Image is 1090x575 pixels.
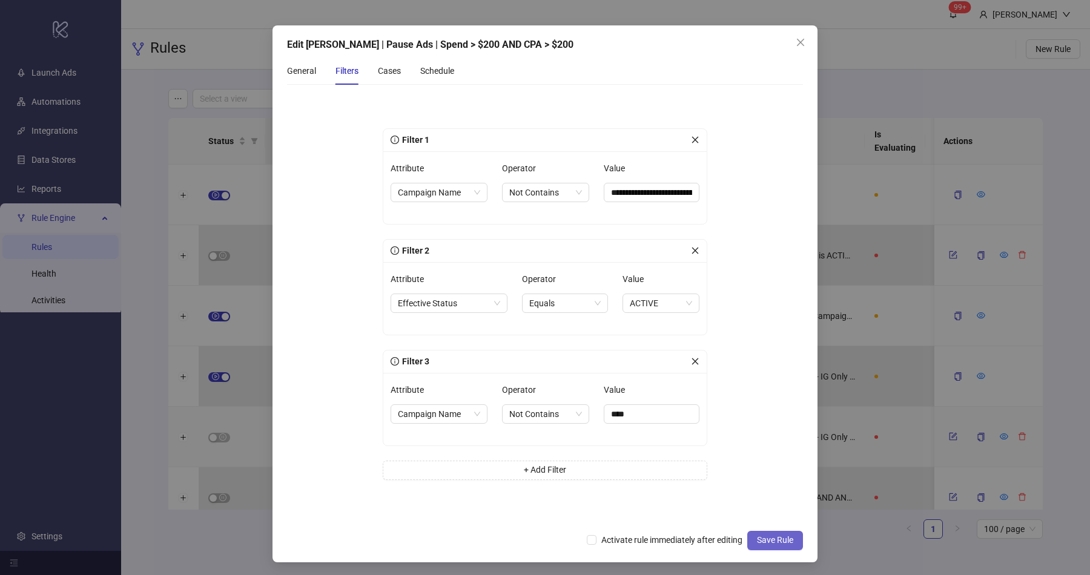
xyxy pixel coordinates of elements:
[509,405,582,423] span: Not Contains
[287,38,803,52] div: Edit [PERSON_NAME] | Pause Ads | Spend > $200 AND CPA > $200
[791,33,810,52] button: Close
[691,357,699,366] span: close
[287,64,316,77] div: General
[630,294,692,312] span: ACTIVE
[399,135,429,145] span: Filter 1
[391,136,399,144] span: info-circle
[747,531,803,550] button: Save Rule
[796,38,805,47] span: close
[596,533,747,547] span: Activate rule immediately after editing
[529,294,601,312] span: Equals
[399,356,429,366] span: Filter 3
[398,183,480,202] span: Campaign Name
[604,159,633,178] label: Value
[391,269,432,289] label: Attribute
[420,64,454,77] div: Schedule
[691,136,699,144] span: close
[604,183,699,202] input: Value Value
[502,159,544,178] label: Operator
[691,246,699,255] span: close
[604,380,633,399] label: Value
[604,404,699,424] input: Value
[391,357,399,366] span: info-circle
[509,183,582,202] span: Not Contains
[398,294,500,312] span: Effective Status
[391,159,432,178] label: Attribute
[391,380,432,399] label: Attribute
[524,465,566,475] span: + Add Filter
[399,246,429,255] span: Filter 2
[757,535,793,545] span: Save Rule
[335,64,358,77] div: Filters
[502,380,544,399] label: Operator
[391,246,399,255] span: info-circle
[383,461,707,480] button: + Add Filter
[522,269,564,289] label: Operator
[398,405,480,423] span: Campaign Name
[623,269,652,289] label: Value
[378,64,401,77] div: Cases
